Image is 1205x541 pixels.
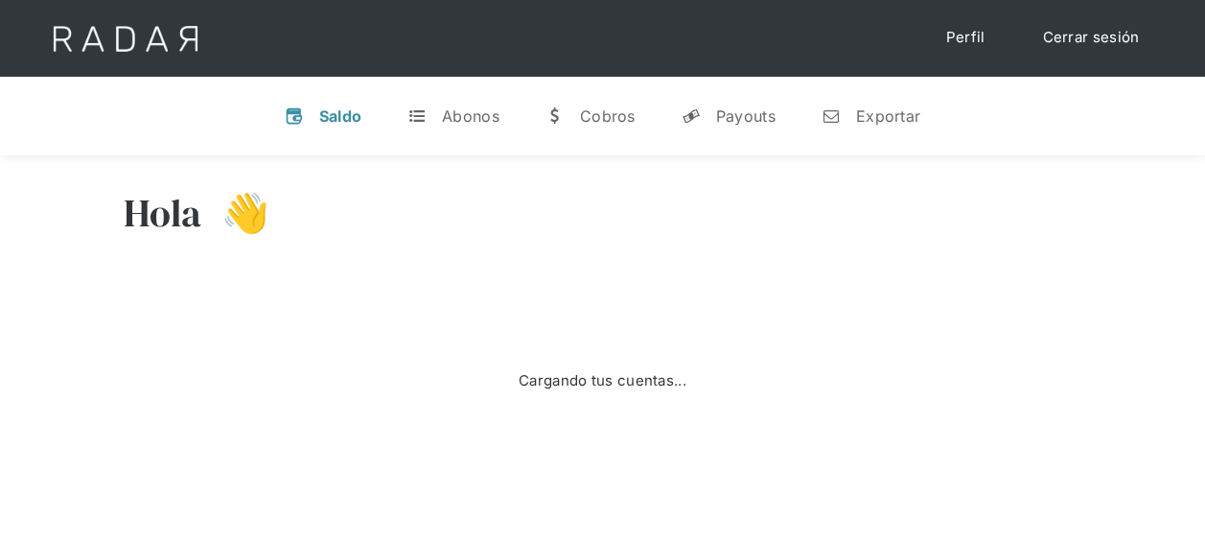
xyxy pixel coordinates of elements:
a: Perfil [927,19,1005,57]
div: Payouts [716,106,776,126]
div: Cargando tus cuentas... [519,370,686,392]
h3: 👋 [202,189,269,237]
h3: Hola [124,189,202,237]
div: w [545,106,565,126]
div: Cobros [580,106,636,126]
div: v [285,106,304,126]
div: y [682,106,701,126]
div: Abonos [442,106,499,126]
div: n [822,106,841,126]
div: t [407,106,427,126]
div: Saldo [319,106,362,126]
a: Cerrar sesión [1024,19,1159,57]
div: Exportar [856,106,920,126]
